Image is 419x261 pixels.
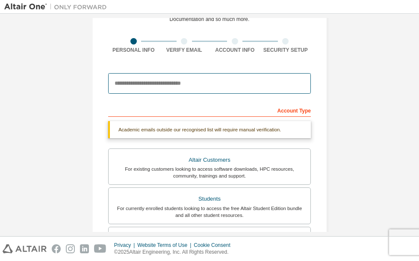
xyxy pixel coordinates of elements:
[108,103,311,117] div: Account Type
[108,47,159,53] div: Personal Info
[3,244,47,253] img: altair_logo.svg
[114,193,305,205] div: Students
[4,3,111,11] img: Altair One
[260,47,311,53] div: Security Setup
[114,166,305,179] div: For existing customers looking to access software downloads, HPC resources, community, trainings ...
[114,242,137,249] div: Privacy
[114,154,305,166] div: Altair Customers
[159,47,210,53] div: Verify Email
[94,244,106,253] img: youtube.svg
[209,47,260,53] div: Account Info
[108,121,311,138] div: Academic emails outside our recognised list will require manual verification.
[194,242,235,249] div: Cookie Consent
[137,242,194,249] div: Website Terms of Use
[114,205,305,219] div: For currently enrolled students looking to access the free Altair Student Edition bundle and all ...
[80,244,89,253] img: linkedin.svg
[114,249,236,256] p: © 2025 Altair Engineering, Inc. All Rights Reserved.
[52,244,61,253] img: facebook.svg
[66,244,75,253] img: instagram.svg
